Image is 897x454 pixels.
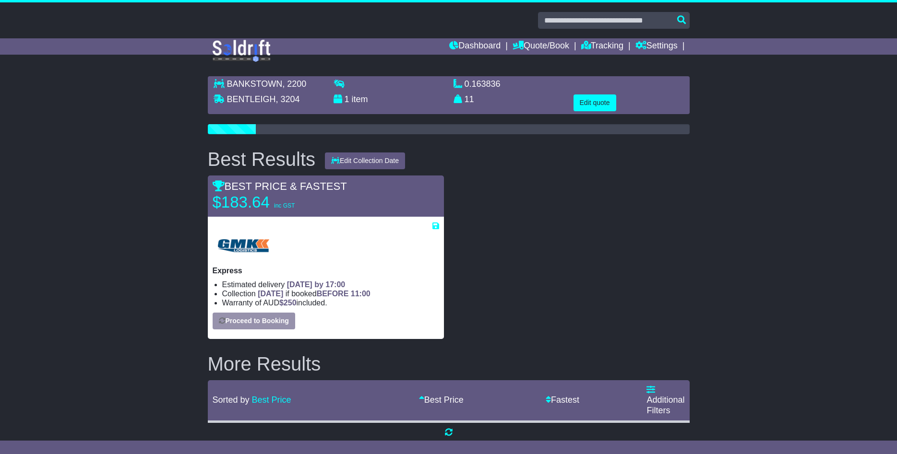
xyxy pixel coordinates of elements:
a: Additional Filters [646,385,684,415]
a: Settings [635,38,678,55]
a: Fastest [546,395,579,405]
a: Best Price [419,395,464,405]
span: $ [279,299,297,307]
a: Quote/Book [513,38,569,55]
span: , 2200 [282,79,306,89]
p: $183.64 [213,193,333,212]
button: Edit quote [574,94,616,111]
a: Best Price [252,395,291,405]
p: Express [213,266,439,275]
span: [DATE] by 17:00 [287,280,346,289]
span: BENTLEIGH [227,94,276,104]
span: 1 [345,94,349,104]
span: [DATE] [258,290,283,298]
button: Edit Collection Date [325,152,405,169]
span: if booked [258,290,370,298]
span: BEST PRICE & FASTEST [213,180,347,192]
span: 0.163836 [465,79,501,89]
img: GMK Logistics: Express [213,231,274,261]
span: Sorted by [213,395,250,405]
span: inc GST [274,202,295,209]
li: Collection [222,289,439,298]
span: 250 [284,299,297,307]
span: BEFORE [317,290,349,298]
button: Proceed to Booking [213,313,295,329]
span: item [352,94,368,104]
h2: More Results [208,353,690,374]
a: Dashboard [449,38,501,55]
li: Estimated delivery [222,280,439,289]
span: 11:00 [351,290,371,298]
a: Tracking [581,38,623,55]
li: Warranty of AUD included. [222,298,439,307]
span: , 3204 [276,94,300,104]
span: BANKSTOWN [227,79,283,89]
span: 11 [465,94,474,104]
div: Best Results [203,149,321,170]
